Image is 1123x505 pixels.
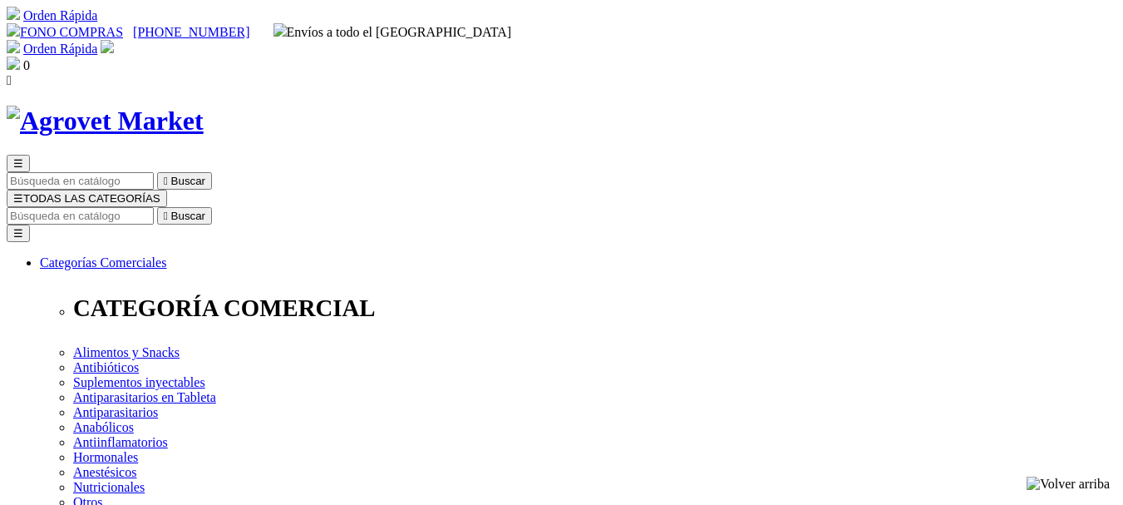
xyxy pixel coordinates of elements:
[7,172,154,190] input: Buscar
[171,175,205,187] span: Buscar
[73,375,205,389] a: Suplementos inyectables
[164,175,168,187] i: 
[73,480,145,494] a: Nutricionales
[7,207,154,225] input: Buscar
[73,435,168,449] a: Antiinflamatorios
[7,155,30,172] button: ☰
[157,207,212,225] button:  Buscar
[171,210,205,222] span: Buscar
[273,25,512,39] span: Envíos a todo el [GEOGRAPHIC_DATA]
[7,190,167,207] button: ☰TODAS LAS CATEGORÍAS
[73,345,180,359] a: Alimentos y Snacks
[101,42,114,56] a: Acceda a su cuenta de cliente
[7,106,204,136] img: Agrovet Market
[7,40,20,53] img: shopping-cart.svg
[73,360,139,374] a: Antibióticos
[7,73,12,87] i: 
[23,8,97,22] a: Orden Rápida
[23,42,97,56] a: Orden Rápida
[73,390,216,404] a: Antiparasitarios en Tableta
[7,25,123,39] a: FONO COMPRAS
[1027,477,1110,492] img: Volver arriba
[7,225,30,242] button: ☰
[73,405,158,419] a: Antiparasitarios
[73,295,1116,322] p: CATEGORÍA COMERCIAL
[133,25,249,39] a: [PHONE_NUMBER]
[7,23,20,37] img: phone.svg
[73,450,138,464] a: Hormonales
[73,420,134,434] a: Anabólicos
[7,7,20,20] img: shopping-cart.svg
[40,255,166,270] a: Categorías Comerciales
[101,40,114,53] img: user.svg
[7,57,20,70] img: shopping-bag.svg
[13,192,23,205] span: ☰
[73,465,136,479] a: Anestésicos
[157,172,212,190] button:  Buscar
[273,23,287,37] img: delivery-truck.svg
[23,58,30,72] span: 0
[164,210,168,222] i: 
[13,157,23,170] span: ☰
